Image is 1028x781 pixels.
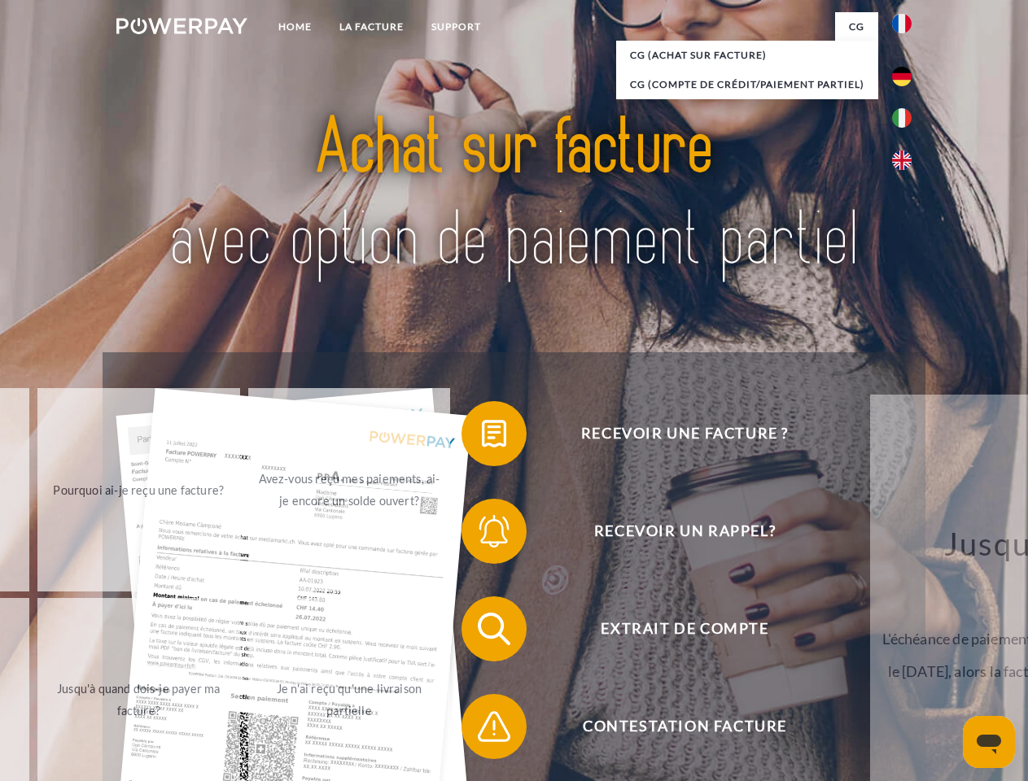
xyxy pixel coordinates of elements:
img: en [892,151,912,170]
div: Jusqu'à quand dois-je payer ma facture? [47,678,230,722]
div: Je n'ai reçu qu'une livraison partielle [258,678,441,722]
span: Extrait de compte [485,596,884,661]
img: qb_warning.svg [474,706,514,747]
img: logo-powerpay-white.svg [116,18,247,34]
button: Extrait de compte [462,596,885,661]
a: Support [418,12,495,41]
img: de [892,67,912,86]
button: Contestation Facture [462,694,885,759]
div: Avez-vous reçu mes paiements, ai-je encore un solde ouvert? [258,468,441,512]
a: CG [835,12,878,41]
img: it [892,108,912,128]
iframe: Bouton de lancement de la fenêtre de messagerie [963,716,1015,768]
img: title-powerpay_fr.svg [155,78,873,312]
div: Pourquoi ai-je reçu une facture? [47,478,230,500]
a: CG (Compte de crédit/paiement partiel) [616,70,878,99]
span: Contestation Facture [485,694,884,759]
a: CG (achat sur facture) [616,41,878,70]
a: Home [265,12,326,41]
a: LA FACTURE [326,12,418,41]
img: fr [892,14,912,33]
a: Avez-vous reçu mes paiements, ai-je encore un solde ouvert? [248,388,451,591]
img: qb_search.svg [474,609,514,649]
